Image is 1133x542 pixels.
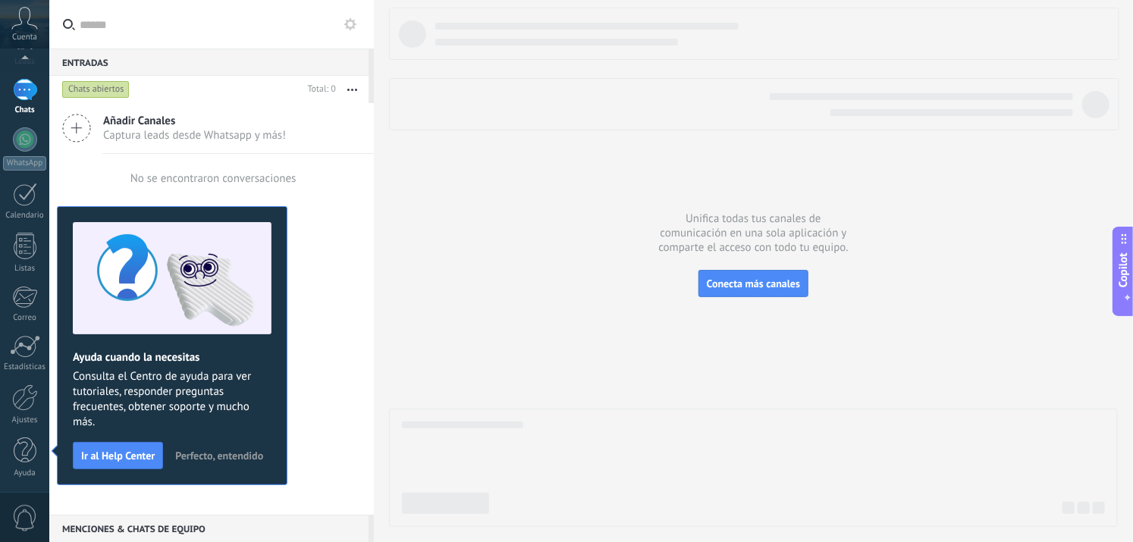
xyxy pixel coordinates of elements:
[3,362,47,372] div: Estadísticas
[3,415,47,425] div: Ajustes
[3,313,47,323] div: Correo
[81,450,155,461] span: Ir al Help Center
[130,171,297,186] div: No se encontraron conversaciones
[12,33,37,42] span: Cuenta
[49,515,369,542] div: Menciones & Chats de equipo
[73,369,271,430] span: Consulta el Centro de ayuda para ver tutoriales, responder preguntas frecuentes, obtener soporte ...
[49,49,369,76] div: Entradas
[3,468,47,478] div: Ayuda
[3,156,46,171] div: WhatsApp
[3,211,47,221] div: Calendario
[73,350,271,365] h2: Ayuda cuando la necesitas
[103,114,286,128] span: Añadir Canales
[698,270,808,297] button: Conecta más canales
[73,442,163,469] button: Ir al Help Center
[302,82,336,97] div: Total: 0
[707,277,800,290] span: Conecta más canales
[175,450,263,461] span: Perfecto, entendido
[62,80,130,99] div: Chats abiertos
[3,105,47,115] div: Chats
[168,444,270,467] button: Perfecto, entendido
[103,128,286,143] span: Captura leads desde Whatsapp y más!
[3,264,47,274] div: Listas
[1116,252,1131,287] span: Copilot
